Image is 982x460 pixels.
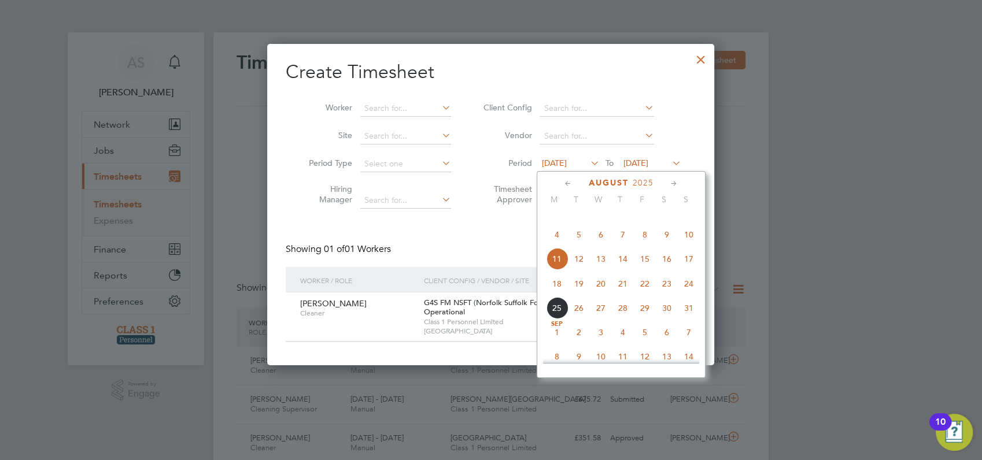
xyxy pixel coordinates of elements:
span: 15 [634,248,656,270]
span: 9 [568,346,590,368]
span: F [631,194,653,205]
span: 11 [612,346,634,368]
span: [DATE] [542,158,567,168]
span: Class 1 Personnel Limited [424,317,604,327]
label: Hiring Manager [300,184,352,205]
span: 2025 [633,178,654,188]
span: 11 [546,248,568,270]
span: 9 [656,224,678,246]
span: [PERSON_NAME] [300,298,367,309]
span: 28 [612,297,634,319]
input: Search for... [540,101,654,117]
span: 4 [546,224,568,246]
label: Period [480,158,532,168]
span: 01 Workers [324,243,391,255]
span: Sep [546,321,568,327]
span: 3 [590,321,612,343]
span: 20 [590,273,612,295]
span: 10 [678,224,700,246]
span: 12 [568,248,590,270]
span: 4 [612,321,634,343]
label: Site [300,130,352,140]
span: 13 [656,346,678,368]
span: 17 [678,248,700,270]
label: Timesheet Approver [480,184,532,205]
input: Select one [360,156,451,172]
span: 14 [678,346,700,368]
span: August [589,178,629,188]
span: 10 [590,346,612,368]
button: Open Resource Center, 10 new notifications [936,414,973,451]
span: 5 [634,321,656,343]
span: 7 [678,321,700,343]
span: M [543,194,565,205]
input: Search for... [360,192,451,209]
span: [DATE] [623,158,648,168]
span: 16 [656,248,678,270]
span: 21 [612,273,634,295]
span: 7 [612,224,634,246]
input: Search for... [360,101,451,117]
span: 13 [590,248,612,270]
span: 31 [678,297,700,319]
span: 8 [634,224,656,246]
input: Search for... [360,128,451,144]
div: Showing [286,243,393,255]
span: 25 [546,297,568,319]
span: S [675,194,697,205]
span: 27 [590,297,612,319]
span: 1 [546,321,568,343]
span: W [587,194,609,205]
span: 12 [634,346,656,368]
span: 29 [634,297,656,319]
span: S [653,194,675,205]
span: Cleaner [300,309,415,318]
label: Client Config [480,102,532,113]
span: 30 [656,297,678,319]
span: 6 [656,321,678,343]
span: 5 [568,224,590,246]
span: To [602,155,617,170]
span: 01 of [324,243,345,255]
label: Vendor [480,130,532,140]
span: T [609,194,631,205]
span: 19 [568,273,590,295]
span: 26 [568,297,590,319]
label: Period Type [300,158,352,168]
span: 18 [546,273,568,295]
span: 14 [612,248,634,270]
span: 22 [634,273,656,295]
div: Client Config / Vendor / Site [421,267,607,294]
span: 23 [656,273,678,295]
input: Search for... [540,128,654,144]
span: T [565,194,587,205]
div: Worker / Role [297,267,421,294]
span: 24 [678,273,700,295]
span: 6 [590,224,612,246]
span: 8 [546,346,568,368]
span: 2 [568,321,590,343]
h2: Create Timesheet [286,60,696,84]
span: G4S FM NSFT (Norfolk Suffolk Foundation Trust) - Operational [424,298,594,317]
label: Worker [300,102,352,113]
span: [GEOGRAPHIC_DATA] [424,327,604,336]
div: 10 [935,422,946,437]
